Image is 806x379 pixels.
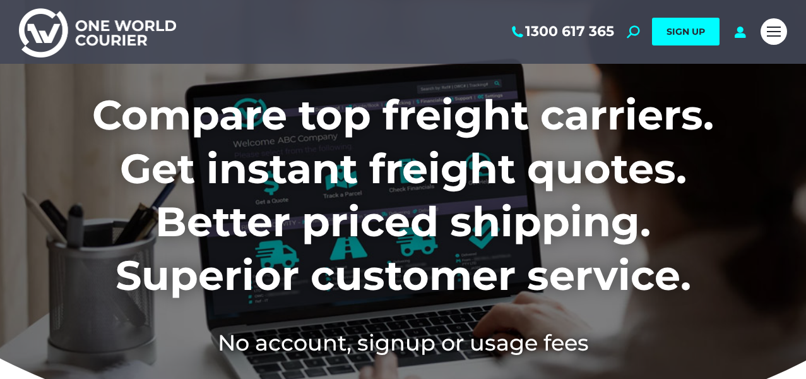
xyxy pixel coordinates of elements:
[19,327,787,358] h2: No account, signup or usage fees
[667,26,705,37] span: SIGN UP
[509,23,614,40] a: 1300 617 365
[19,88,787,302] h1: Compare top freight carriers. Get instant freight quotes. Better priced shipping. Superior custom...
[761,18,787,45] a: Mobile menu icon
[652,18,720,45] a: SIGN UP
[19,6,176,57] img: One World Courier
